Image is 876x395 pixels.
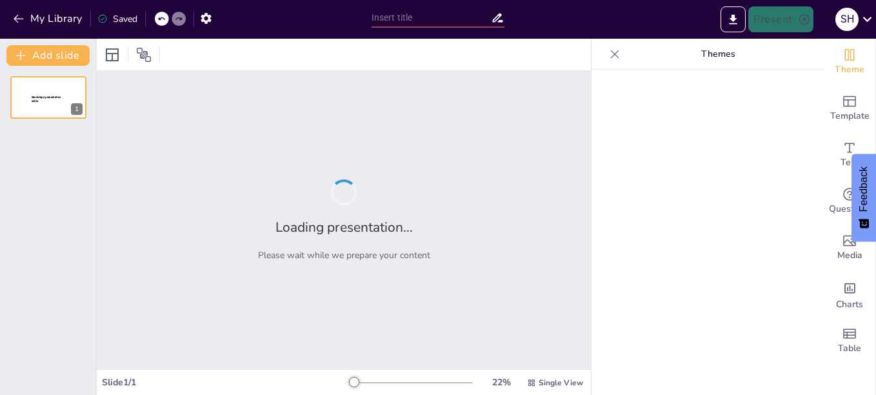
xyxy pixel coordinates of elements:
span: Template [830,109,870,123]
span: Media [837,248,862,263]
button: s h [835,6,859,32]
span: Single View [539,378,583,388]
div: Slide 1 / 1 [102,376,349,389]
button: Add slide [6,45,90,66]
span: Sendsteps presentation editor [32,96,61,103]
h2: Loading presentation... [275,218,413,236]
span: Text [841,156,859,170]
div: Add images, graphics, shapes or video [824,225,875,271]
button: My Library [10,8,88,29]
button: Present [748,6,813,32]
span: Feedback [858,167,870,212]
p: Please wait while we prepare your content [258,249,430,261]
div: Add charts and graphs [824,271,875,318]
div: 22 % [486,376,517,389]
div: Get real-time input from your audience [824,178,875,225]
div: 1 [71,103,83,115]
div: Change the overall theme [824,39,875,85]
button: Export to PowerPoint [721,6,746,32]
div: Add ready made slides [824,85,875,132]
div: Saved [97,13,137,25]
span: Questions [829,202,871,216]
span: Table [838,341,861,356]
span: Theme [835,63,864,77]
p: Themes [625,39,811,70]
button: Feedback - Show survey [851,154,876,241]
div: Layout [102,45,123,65]
div: Add text boxes [824,132,875,178]
div: Add a table [824,318,875,364]
span: Charts [836,298,863,312]
div: s h [835,8,859,31]
div: 1 [10,76,86,119]
input: Insert title [372,8,491,27]
span: Position [136,47,152,63]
